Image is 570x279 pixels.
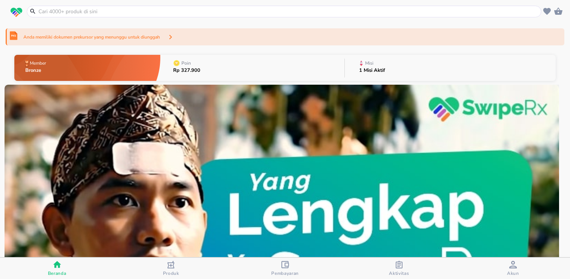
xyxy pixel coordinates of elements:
[114,258,228,279] button: Produk
[48,270,66,276] span: Beranda
[342,258,456,279] button: Aktivitas
[228,258,342,279] button: Pembayaran
[10,31,17,40] img: prekursor-icon.04a7e01b.svg
[11,8,22,17] img: logo_swiperx_s.bd005f3b.svg
[160,53,344,83] button: PoinRp 327.900
[38,8,539,15] input: Cari 4000+ produk di sini
[163,270,179,276] span: Produk
[456,258,570,279] button: Akun
[365,61,373,65] p: Misi
[359,68,385,73] p: 1 Misi Aktif
[345,53,556,83] button: Misi1 Misi Aktif
[30,61,46,65] p: Member
[507,270,519,276] span: Akun
[181,61,191,65] p: Poin
[14,53,160,83] button: MemberBronze
[271,270,299,276] span: Pembayaran
[23,34,160,40] p: Anda memiliki dokumen prekursor yang menunggu untuk diunggah
[25,68,48,73] p: Bronze
[389,270,409,276] span: Aktivitas
[173,68,200,73] p: Rp 327.900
